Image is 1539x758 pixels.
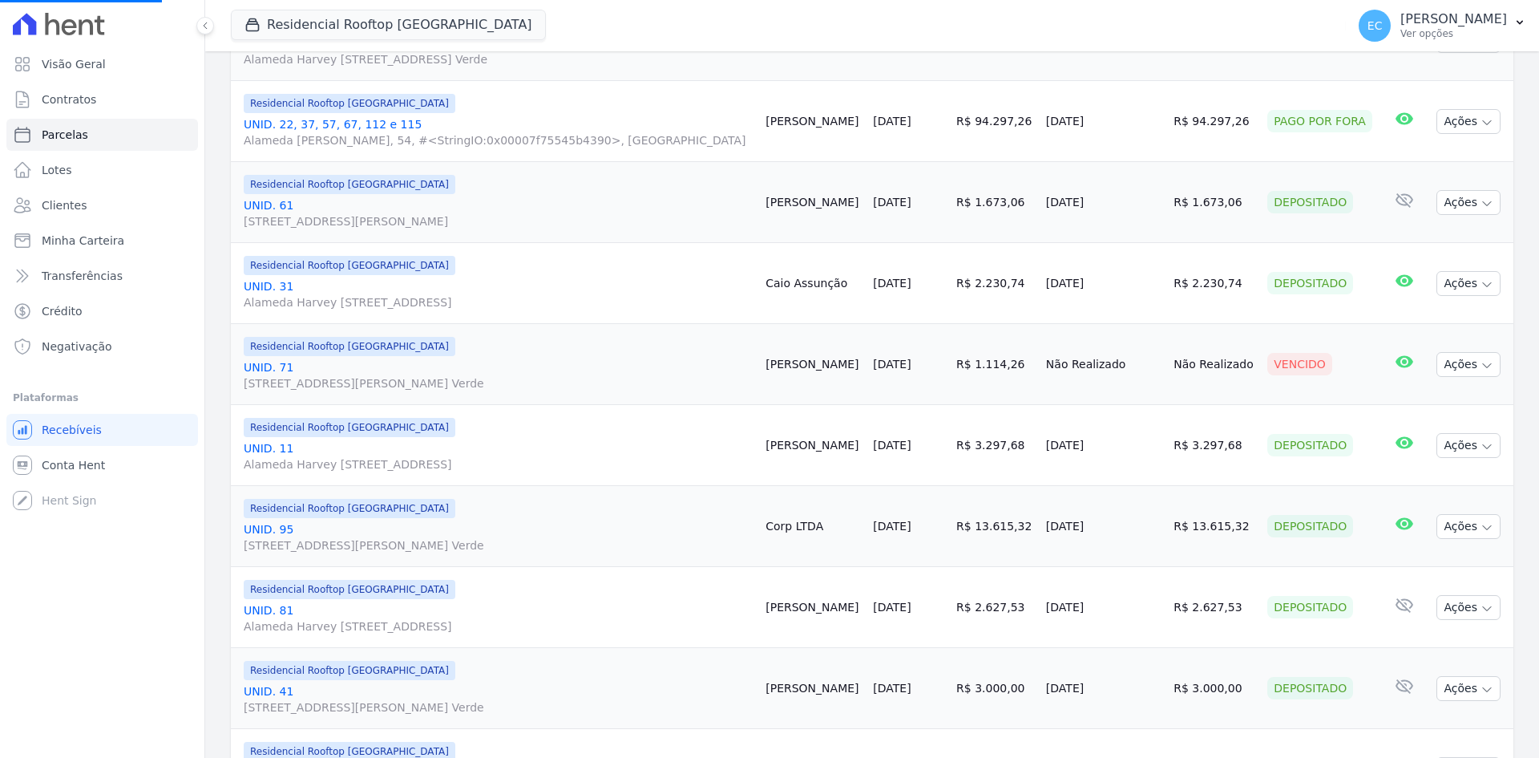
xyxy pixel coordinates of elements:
[6,330,198,363] a: Negativação
[244,213,753,229] span: [STREET_ADDRESS][PERSON_NAME]
[1167,81,1261,162] td: R$ 94.297,26
[950,81,1040,162] td: R$ 94.297,26
[1167,324,1261,405] td: Não Realizado
[1267,677,1353,699] div: Depositado
[1040,486,1167,567] td: [DATE]
[1167,243,1261,324] td: R$ 2.230,74
[1267,272,1353,294] div: Depositado
[873,196,911,209] a: [DATE]
[244,197,753,229] a: UNID. 61[STREET_ADDRESS][PERSON_NAME]
[1267,596,1353,618] div: Depositado
[950,648,1040,729] td: R$ 3.000,00
[6,295,198,327] a: Crédito
[244,116,753,148] a: UNID. 22, 37, 57, 67, 112 e 115Alameda [PERSON_NAME], 54, #<StringIO:0x00007f75545b4390>, [GEOGRA...
[244,51,753,67] span: Alameda Harvey [STREET_ADDRESS] Verde
[42,422,102,438] span: Recebíveis
[6,449,198,481] a: Conta Hent
[244,602,753,634] a: UNID. 81Alameda Harvey [STREET_ADDRESS]
[244,580,455,599] span: Residencial Rooftop [GEOGRAPHIC_DATA]
[244,418,455,437] span: Residencial Rooftop [GEOGRAPHIC_DATA]
[1040,81,1167,162] td: [DATE]
[873,115,911,128] a: [DATE]
[1267,110,1372,132] div: Pago por fora
[42,56,106,72] span: Visão Geral
[1400,27,1507,40] p: Ver opções
[231,10,546,40] button: Residencial Rooftop [GEOGRAPHIC_DATA]
[244,499,455,518] span: Residencial Rooftop [GEOGRAPHIC_DATA]
[42,127,88,143] span: Parcelas
[759,81,866,162] td: [PERSON_NAME]
[244,456,753,472] span: Alameda Harvey [STREET_ADDRESS]
[244,294,753,310] span: Alameda Harvey [STREET_ADDRESS]
[1400,11,1507,27] p: [PERSON_NAME]
[244,278,753,310] a: UNID. 31Alameda Harvey [STREET_ADDRESS]
[759,324,866,405] td: [PERSON_NAME]
[6,260,198,292] a: Transferências
[1040,243,1167,324] td: [DATE]
[6,119,198,151] a: Parcelas
[873,358,911,371] a: [DATE]
[873,520,911,533] a: [DATE]
[1167,162,1261,243] td: R$ 1.673,06
[42,457,105,473] span: Conta Hent
[1040,567,1167,648] td: [DATE]
[1436,271,1501,296] button: Ações
[950,405,1040,486] td: R$ 3.297,68
[950,243,1040,324] td: R$ 2.230,74
[6,154,198,186] a: Lotes
[244,175,455,194] span: Residencial Rooftop [GEOGRAPHIC_DATA]
[1040,405,1167,486] td: [DATE]
[759,567,866,648] td: [PERSON_NAME]
[873,277,911,290] a: [DATE]
[759,648,866,729] td: [PERSON_NAME]
[759,243,866,324] td: Caio Assunção
[1436,109,1501,134] button: Ações
[1436,676,1501,701] button: Ações
[1267,434,1353,456] div: Depositado
[873,682,911,695] a: [DATE]
[244,699,753,715] span: [STREET_ADDRESS][PERSON_NAME] Verde
[244,337,455,356] span: Residencial Rooftop [GEOGRAPHIC_DATA]
[244,375,753,391] span: [STREET_ADDRESS][PERSON_NAME] Verde
[759,162,866,243] td: [PERSON_NAME]
[42,268,123,284] span: Transferências
[873,439,911,452] a: [DATE]
[42,233,124,249] span: Minha Carteira
[244,256,455,275] span: Residencial Rooftop [GEOGRAPHIC_DATA]
[1436,595,1501,620] button: Ações
[950,162,1040,243] td: R$ 1.673,06
[1040,648,1167,729] td: [DATE]
[244,94,455,113] span: Residencial Rooftop [GEOGRAPHIC_DATA]
[42,197,87,213] span: Clientes
[1167,405,1261,486] td: R$ 3.297,68
[244,521,753,553] a: UNID. 95[STREET_ADDRESS][PERSON_NAME] Verde
[1436,514,1501,539] button: Ações
[244,537,753,553] span: [STREET_ADDRESS][PERSON_NAME] Verde
[1167,486,1261,567] td: R$ 13.615,32
[6,83,198,116] a: Contratos
[950,324,1040,405] td: R$ 1.114,26
[950,567,1040,648] td: R$ 2.627,53
[1367,20,1383,31] span: EC
[42,338,112,355] span: Negativação
[244,661,455,680] span: Residencial Rooftop [GEOGRAPHIC_DATA]
[13,388,192,407] div: Plataformas
[759,486,866,567] td: Corp LTDA
[1267,353,1332,375] div: Vencido
[1436,352,1501,377] button: Ações
[6,225,198,257] a: Minha Carteira
[42,162,72,178] span: Lotes
[1267,191,1353,213] div: Depositado
[1436,190,1501,215] button: Ações
[950,486,1040,567] td: R$ 13.615,32
[244,683,753,715] a: UNID. 41[STREET_ADDRESS][PERSON_NAME] Verde
[42,303,83,319] span: Crédito
[1040,324,1167,405] td: Não Realizado
[244,132,753,148] span: Alameda [PERSON_NAME], 54, #<StringIO:0x00007f75545b4390>, [GEOGRAPHIC_DATA]
[6,414,198,446] a: Recebíveis
[1167,648,1261,729] td: R$ 3.000,00
[873,601,911,614] a: [DATE]
[759,405,866,486] td: [PERSON_NAME]
[1167,567,1261,648] td: R$ 2.627,53
[1436,433,1501,458] button: Ações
